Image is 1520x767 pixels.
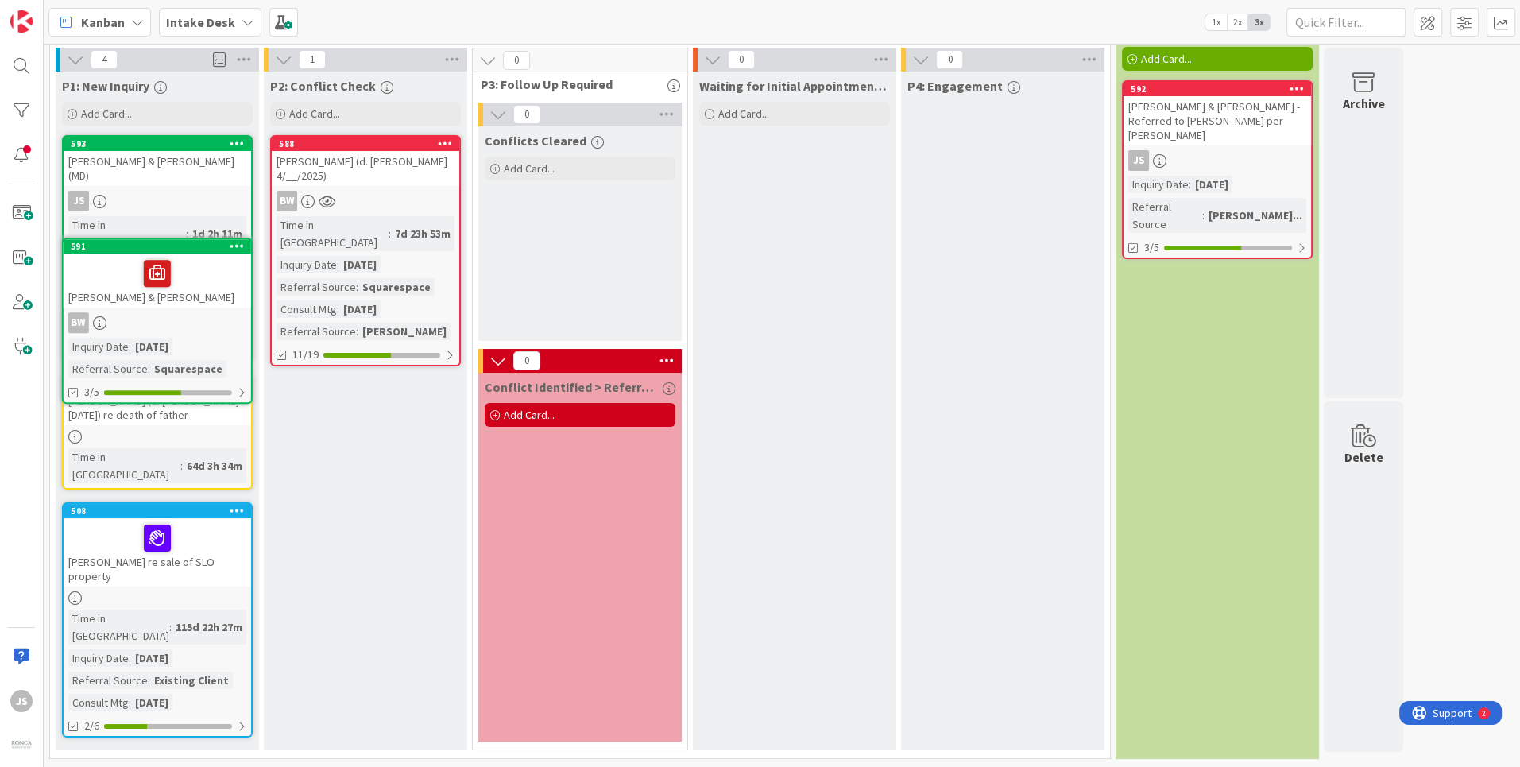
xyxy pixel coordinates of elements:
b: Intake Desk [166,14,235,30]
span: Add Card... [504,408,555,422]
div: Referral Source [277,278,356,296]
div: JS [1128,150,1149,171]
span: : [356,323,358,340]
span: Add Card... [289,107,340,121]
div: 1d 2h 11m [188,225,246,242]
div: [DATE] [131,256,172,273]
img: Visit kanbanzone.com [10,10,33,33]
div: Consult Mtg [68,694,129,711]
span: : [389,225,391,242]
div: 115d 22h 27m [172,618,246,636]
div: Time in [GEOGRAPHIC_DATA] [68,448,180,483]
div: Inquiry Date [68,256,129,273]
div: Referral Source [68,300,142,335]
span: : [148,672,150,689]
div: Referral Source [1128,198,1202,233]
div: Time in [GEOGRAPHIC_DATA] [68,610,169,645]
span: : [129,256,131,273]
div: Time in [GEOGRAPHIC_DATA] [68,216,186,251]
div: [PERSON_NAME] & [PERSON_NAME] - Referred to [PERSON_NAME] per [PERSON_NAME] [1124,96,1311,145]
div: [DATE] [131,694,172,711]
span: Conflict Identified > Referred or Declined [485,379,658,395]
div: [DATE] [131,278,172,296]
div: 592[PERSON_NAME] & [PERSON_NAME] - Referred to [PERSON_NAME] per [PERSON_NAME] [1124,82,1311,145]
div: [PERSON_NAME]... [1205,207,1306,224]
span: : [142,309,145,327]
div: Inquiry Date [1128,176,1189,193]
span: Support [33,2,72,21]
span: 0 [728,50,755,69]
div: 588 [279,138,459,149]
span: Conflicts Cleared [485,133,586,149]
span: : [337,300,339,318]
div: [DATE] [339,300,381,318]
span: Add Card... [81,107,132,121]
span: 3/5 [1144,239,1159,256]
span: 2/6 [84,718,99,734]
span: 1x [1205,14,1227,30]
span: : [169,618,172,636]
span: : [337,256,339,273]
span: 3x [1248,14,1270,30]
a: 508[PERSON_NAME] re sale of SLO propertyTime in [GEOGRAPHIC_DATA]:115d 22h 27mInquiry Date:[DATE]... [62,502,253,738]
span: : [186,225,188,242]
div: [DATE] [131,649,172,667]
div: Inquiry Date [277,256,337,273]
span: Add Card... [1141,52,1192,66]
div: Referral Source [68,672,148,689]
div: 547[PERSON_NAME] (d. [PERSON_NAME] [DATE]) re death of father [64,376,251,425]
span: 0 [936,50,963,69]
span: Add Card... [504,161,555,176]
div: [PERSON_NAME]... [145,309,246,327]
div: [PERSON_NAME] & [PERSON_NAME] (MD) [64,151,251,186]
div: [PERSON_NAME] (d. [PERSON_NAME] [DATE]) re death of father [64,390,251,425]
div: JS [1124,150,1311,171]
div: 593[PERSON_NAME] & [PERSON_NAME] (MD) [64,137,251,186]
div: 2 [83,6,87,19]
div: Delete [1344,447,1383,467]
a: 588[PERSON_NAME] (d. [PERSON_NAME] 4/__/2025)BWTime in [GEOGRAPHIC_DATA]:7d 23h 53mInquiry Date:[... [270,135,461,366]
span: : [180,457,183,475]
span: : [1202,207,1205,224]
span: : [129,649,131,667]
a: 592[PERSON_NAME] & [PERSON_NAME] - Referred to [PERSON_NAME] per [PERSON_NAME]JSInquiry Date:[DAT... [1122,80,1313,259]
div: 547 [71,378,251,389]
div: 547 [64,376,251,390]
div: BW [277,191,297,211]
input: Quick Filter... [1286,8,1406,37]
span: P4: Engagement [907,78,1003,94]
div: 588 [272,137,459,151]
div: Archive [1343,94,1385,113]
div: [DATE] [339,256,381,273]
div: 593 [71,138,251,149]
div: 592 [1124,82,1311,96]
div: [DATE] [1191,176,1232,193]
div: Existing Client [150,672,233,689]
span: 0 [513,105,540,124]
span: P1: New Inquiry [62,78,149,94]
span: P3: Follow Up Required [481,76,667,92]
div: Consult Mtg [277,300,337,318]
span: Waiting for Initial Appointment/ Conference [699,78,890,94]
div: JS [64,191,251,211]
img: avatar [10,734,33,757]
span: 0 [513,351,540,370]
span: Kanban [81,13,125,32]
a: 593[PERSON_NAME] & [PERSON_NAME] (MD)JSTime in [GEOGRAPHIC_DATA]:1d 2h 11mInquiry Date:[DATE]Cons... [62,135,253,362]
div: JS [68,191,89,211]
div: Referral Source [277,323,356,340]
span: : [356,278,358,296]
span: 11/19 [292,347,319,363]
div: 508 [71,506,251,517]
span: 7/10 [84,342,105,358]
div: [PERSON_NAME] (d. [PERSON_NAME] 4/__/2025) [272,151,459,186]
span: : [1189,176,1191,193]
div: 588[PERSON_NAME] (d. [PERSON_NAME] 4/__/2025) [272,137,459,186]
div: JS [10,690,33,712]
div: 508 [64,504,251,518]
div: Squarespace [358,278,435,296]
div: 593 [64,137,251,151]
span: 4 [91,50,118,69]
div: 592 [1131,83,1311,95]
div: Inquiry Date [68,649,129,667]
